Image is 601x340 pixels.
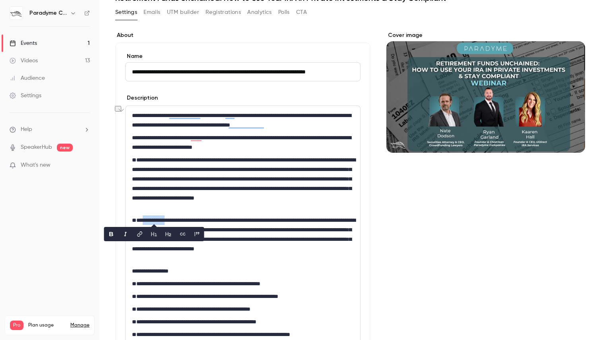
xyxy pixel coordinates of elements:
[29,9,67,17] h6: Paradyme Companies
[10,125,90,134] li: help-dropdown-opener
[105,228,118,240] button: bold
[278,6,290,19] button: Polls
[10,321,23,330] span: Pro
[386,31,585,153] section: Cover image
[10,74,45,82] div: Audience
[247,6,272,19] button: Analytics
[115,6,137,19] button: Settings
[21,161,50,169] span: What's new
[21,125,32,134] span: Help
[80,162,90,169] iframe: Noticeable Trigger
[167,6,199,19] button: UTM builder
[191,228,204,240] button: blockquote
[125,52,361,60] label: Name
[119,228,132,240] button: italic
[57,144,73,152] span: new
[125,94,158,102] label: Description
[10,39,37,47] div: Events
[28,322,66,328] span: Plan usage
[115,31,370,39] label: About
[10,57,38,65] div: Videos
[296,6,307,19] button: CTA
[21,143,52,152] a: SpeakerHub
[70,322,89,328] a: Manage
[206,6,241,19] button: Registrations
[143,6,160,19] button: Emails
[134,228,146,240] button: link
[386,31,585,39] label: Cover image
[10,92,41,100] div: Settings
[10,7,23,19] img: Paradyme Companies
